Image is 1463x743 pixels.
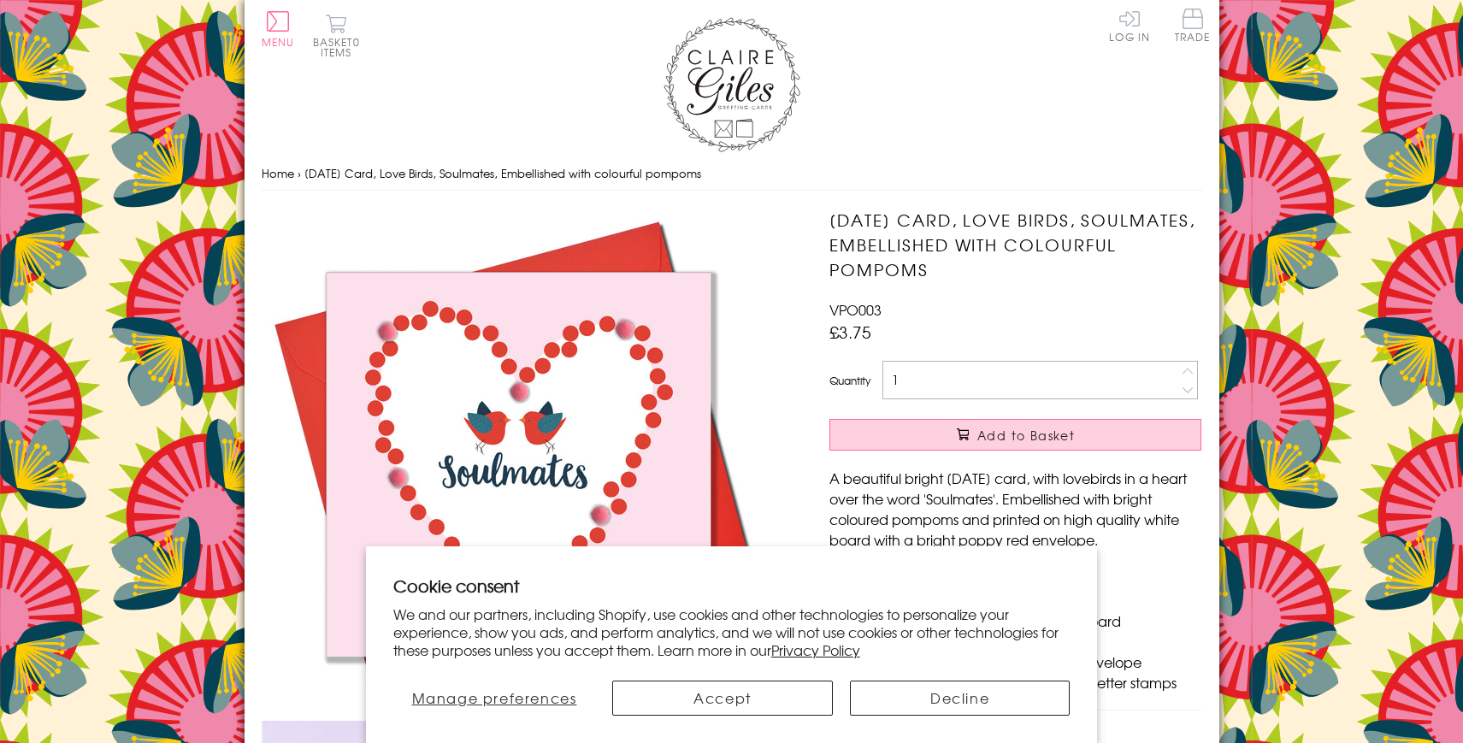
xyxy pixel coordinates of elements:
[829,373,870,388] label: Quantity
[298,165,301,181] span: ›
[262,208,775,721] img: Valentine's Day Card, Love Birds, Soulmates, Embellished with colourful pompoms
[304,165,701,181] span: [DATE] Card, Love Birds, Soulmates, Embellished with colourful pompoms
[612,681,832,716] button: Accept
[977,427,1075,444] span: Add to Basket
[262,165,294,181] a: Home
[850,681,1070,716] button: Decline
[771,640,860,660] a: Privacy Policy
[393,681,596,716] button: Manage preferences
[262,34,295,50] span: Menu
[412,687,577,708] span: Manage preferences
[664,17,800,152] img: Claire Giles Greetings Cards
[1175,9,1211,42] span: Trade
[393,605,1071,658] p: We and our partners, including Shopify, use cookies and other technologies to personalize your ex...
[262,11,295,47] button: Menu
[1109,9,1150,42] a: Log In
[393,574,1071,598] h2: Cookie consent
[1175,9,1211,45] a: Trade
[262,156,1202,192] nav: breadcrumbs
[829,320,871,344] span: £3.75
[321,34,360,60] span: 0 items
[829,299,882,320] span: VPO003
[313,14,360,57] button: Basket0 items
[829,419,1201,451] button: Add to Basket
[829,208,1201,281] h1: [DATE] Card, Love Birds, Soulmates, Embellished with colourful pompoms
[829,468,1201,550] p: A beautiful bright [DATE] card, with lovebirds in a heart over the word 'Soulmates'. Embellished ...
